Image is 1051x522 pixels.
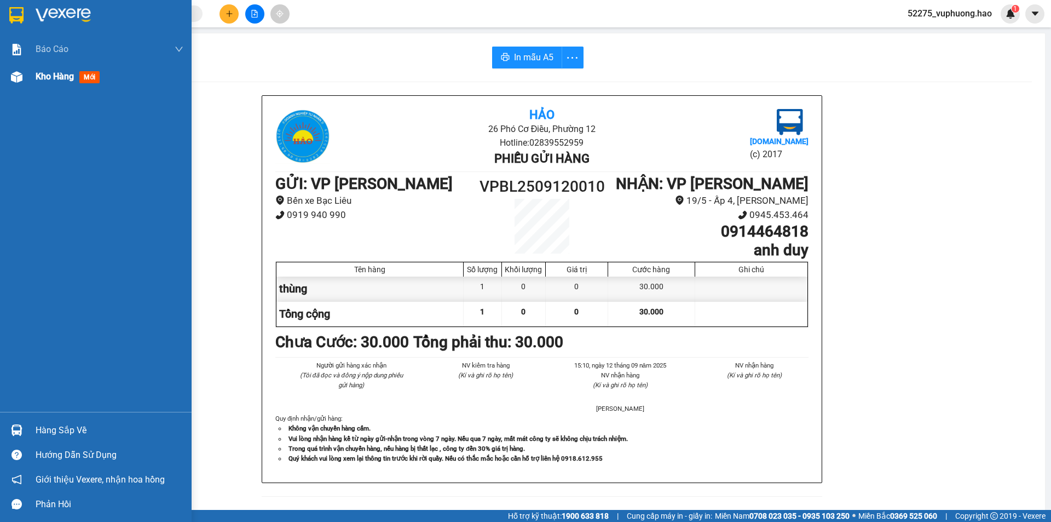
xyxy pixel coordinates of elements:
div: Số lượng [466,265,499,274]
div: 30.000 [608,277,695,301]
button: more [562,47,584,68]
div: Giá trị [548,265,605,274]
li: Hotline: 02839552959 [364,136,719,150]
i: (Tôi đã đọc và đồng ý nộp dung phiếu gửi hàng) [300,371,403,389]
span: | [945,510,947,522]
span: Hỗ trợ kỹ thuật: [508,510,609,522]
button: aim [270,4,290,24]
img: logo.jpg [777,109,803,135]
li: Người gửi hàng xác nhận [297,360,406,370]
span: environment [675,196,684,205]
button: printerIn mẫu A5 [492,47,562,68]
span: 0 [521,307,525,316]
li: NV kiểm tra hàng [432,360,540,370]
span: | [617,510,619,522]
img: warehouse-icon [11,71,22,83]
b: Hảo [529,108,555,122]
li: (c) 2017 [750,147,809,161]
span: caret-down [1030,9,1040,19]
b: [DOMAIN_NAME] [750,137,809,146]
strong: 1900 633 818 [562,512,609,520]
span: phone [738,210,747,220]
span: Báo cáo [36,42,68,56]
div: Hướng dẫn sử dụng [36,447,183,463]
div: 1 [464,277,502,301]
img: solution-icon [11,44,22,55]
li: NV nhận hàng [566,370,674,380]
strong: 0708 023 035 - 0935 103 250 [749,512,850,520]
img: logo.jpg [275,109,330,164]
li: 0945.453.464 [609,208,809,222]
i: (Kí và ghi rõ họ tên) [593,381,648,389]
span: aim [276,10,284,18]
span: Cung cấp máy in - giấy in: [627,510,712,522]
span: message [11,499,22,509]
span: Kho hàng [36,71,74,82]
li: 26 Phó Cơ Điều, Phường 12 [364,122,719,136]
h1: anh duy [609,241,809,260]
b: Phiếu gửi hàng [494,152,590,165]
span: 1 [1013,5,1017,13]
h1: VPBL2509120010 [475,175,609,199]
span: Miền Nam [715,510,850,522]
span: environment [275,196,285,205]
div: Quy định nhận/gửi hàng : [275,414,809,463]
span: 30.000 [639,307,663,316]
strong: Trong quá trình vận chuyển hàng, nếu hàng bị thất lạc , công ty đền 30% giá trị hàng. [288,445,525,452]
span: more [562,51,583,65]
div: 0 [546,277,608,301]
sup: 1 [1012,5,1019,13]
span: Tổng cộng [279,307,330,320]
li: 15:10, ngày 12 tháng 09 năm 2025 [566,360,674,370]
div: Hàng sắp về [36,422,183,439]
li: 0919 940 990 [275,208,475,222]
span: plus [226,10,233,18]
button: caret-down [1025,4,1044,24]
span: ⚪️ [852,514,856,518]
span: printer [501,53,510,63]
li: Bến xe Bạc Liêu [275,193,475,208]
b: NHẬN : VP [PERSON_NAME] [616,175,809,193]
span: 52275_vuphuong.hao [899,7,1001,20]
strong: Vui lòng nhận hàng kể từ ngày gửi-nhận trong vòng 7 ngày. Nếu qua 7 ngày, mất mát công ty sẽ khôn... [288,435,628,443]
span: 0 [574,307,579,316]
div: Ghi chú [698,265,805,274]
div: Cước hàng [611,265,692,274]
i: (Kí và ghi rõ họ tên) [458,371,513,379]
span: file-add [251,10,258,18]
span: question-circle [11,450,22,460]
b: GỬI : VP [PERSON_NAME] [275,175,453,193]
b: Chưa Cước : 30.000 [275,333,409,351]
li: NV nhận hàng [701,360,809,370]
b: Tổng phải thu: 30.000 [413,333,563,351]
img: logo-vxr [9,7,24,24]
div: Phản hồi [36,496,183,513]
strong: Không vận chuyển hàng cấm. [288,425,371,432]
li: 19/5 - Ấp 4, [PERSON_NAME] [609,193,809,208]
span: 1 [480,307,484,316]
span: mới [79,71,100,83]
strong: Quý khách vui lòng xem lại thông tin trước khi rời quầy. Nếu có thắc mắc hoặc cần hỗ trợ liên hệ ... [288,455,603,462]
span: Giới thiệu Vexere, nhận hoa hồng [36,473,165,486]
div: Tên hàng [279,265,460,274]
span: Miền Bắc [858,510,937,522]
div: thùng [276,277,464,301]
img: warehouse-icon [11,425,22,436]
span: notification [11,474,22,485]
img: icon-new-feature [1006,9,1015,19]
button: plus [220,4,239,24]
h1: 0914464818 [609,222,809,241]
span: phone [275,210,285,220]
div: 0 [502,277,546,301]
button: file-add [245,4,264,24]
strong: 0369 525 060 [890,512,937,520]
span: In mẫu A5 [514,50,553,64]
li: [PERSON_NAME] [566,404,674,414]
span: copyright [990,512,998,520]
div: Khối lượng [505,265,542,274]
span: down [175,45,183,54]
i: (Kí và ghi rõ họ tên) [727,371,782,379]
